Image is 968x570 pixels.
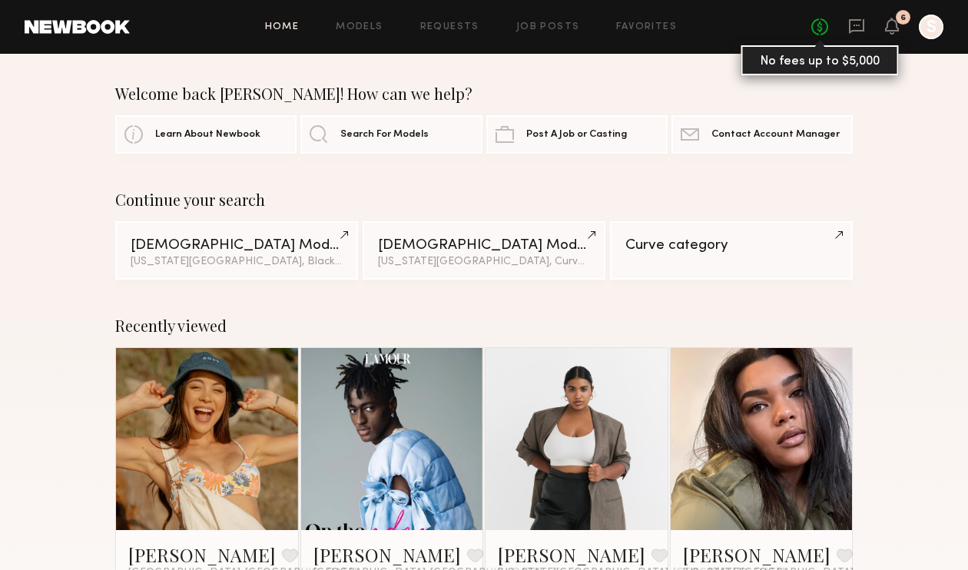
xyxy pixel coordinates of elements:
div: [US_STATE][GEOGRAPHIC_DATA], Black / [DEMOGRAPHIC_DATA] [131,257,343,267]
a: Contact Account Manager [671,115,853,154]
div: 6 [900,14,906,22]
a: [PERSON_NAME] [128,542,276,567]
a: [DEMOGRAPHIC_DATA] Models[US_STATE][GEOGRAPHIC_DATA], Curve category [363,221,605,280]
a: [PERSON_NAME] [313,542,461,567]
span: Contact Account Manager [711,130,840,140]
a: S [919,15,943,39]
span: Post A Job or Casting [526,130,627,140]
a: Post A Job or Casting [486,115,668,154]
div: Welcome back [PERSON_NAME]! How can we help? [115,85,853,103]
div: Curve category [625,238,837,253]
div: [DEMOGRAPHIC_DATA] Models [131,238,343,253]
div: Recently viewed [115,316,853,335]
span: Search For Models [340,130,429,140]
a: [DEMOGRAPHIC_DATA] Models[US_STATE][GEOGRAPHIC_DATA], Black / [DEMOGRAPHIC_DATA] [115,221,358,280]
span: Learn About Newbook [155,130,260,140]
a: Favorites [616,22,677,32]
div: [DEMOGRAPHIC_DATA] Models [378,238,590,253]
a: [PERSON_NAME] [683,542,830,567]
a: Learn About Newbook [115,115,297,154]
a: Models [336,22,383,32]
a: Requests [420,22,479,32]
a: Curve category [610,221,853,280]
div: No fees up to $5,000 [741,45,899,75]
a: No fees up to $5,000 [811,18,828,35]
div: [US_STATE][GEOGRAPHIC_DATA], Curve category [378,257,590,267]
a: Search For Models [300,115,482,154]
a: Job Posts [516,22,580,32]
div: Continue your search [115,191,853,209]
a: Home [265,22,300,32]
a: [PERSON_NAME] [498,542,645,567]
